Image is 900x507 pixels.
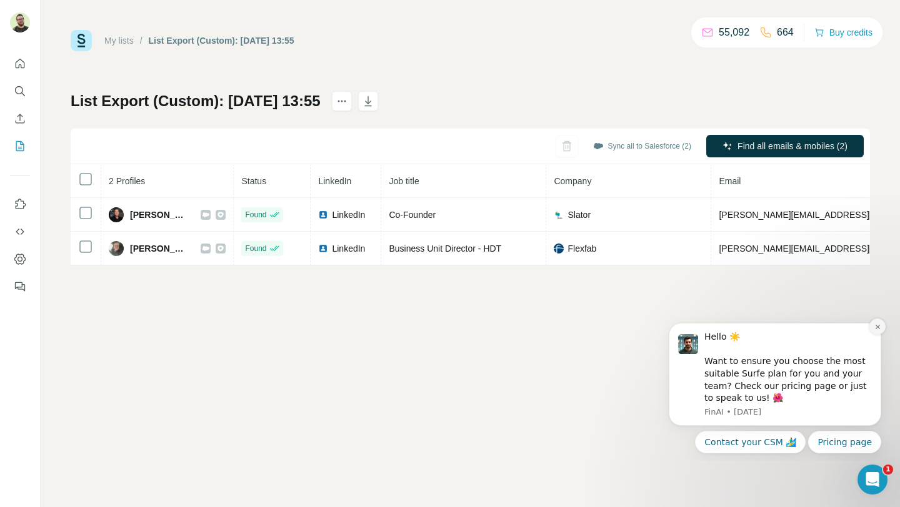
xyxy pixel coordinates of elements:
[109,241,124,256] img: Avatar
[737,140,847,152] span: Find all emails & mobiles (2)
[45,119,156,142] button: Quick reply: Contact your CSM 🏄‍♂️
[389,210,436,220] span: Co-Founder
[158,119,231,142] button: Quick reply: Pricing page
[318,176,351,186] span: LinkedIn
[814,24,872,41] button: Buy credits
[54,19,222,93] div: Hello ☀️ Want to ensure you choose the most suitable Surfe plan for you and your team? Check our ...
[389,176,419,186] span: Job title
[332,242,365,255] span: LinkedIn
[71,91,321,111] h1: List Export (Custom): [DATE] 13:55
[140,34,142,47] li: /
[104,36,134,46] a: My lists
[584,137,700,155] button: Sync all to Salesforce (2)
[650,312,900,461] iframe: Intercom notifications message
[777,25,794,40] p: 664
[10,135,30,157] button: My lists
[10,107,30,130] button: Enrich CSV
[706,135,864,157] button: Find all emails & mobiles (2)
[109,176,145,186] span: 2 Profiles
[149,34,294,47] div: List Export (Custom): [DATE] 13:55
[219,7,236,23] button: Dismiss notification
[554,210,564,220] img: company-logo
[554,244,564,253] img: company-logo
[10,80,30,102] button: Search
[567,209,591,221] span: Slator
[332,91,352,111] button: actions
[719,25,749,40] p: 55,092
[332,209,365,221] span: LinkedIn
[567,242,596,255] span: Flexfab
[19,119,231,142] div: Quick reply options
[10,248,30,270] button: Dashboard
[318,244,328,253] img: LinkedIn logo
[10,220,30,243] button: Use Surfe API
[130,242,188,255] span: [PERSON_NAME]
[554,176,591,186] span: Company
[54,19,222,93] div: Message content
[130,209,188,221] span: [PERSON_NAME]
[857,465,887,495] iframe: Intercom live chat
[245,209,266,220] span: Found
[28,22,48,42] img: Profile image for FinAI
[54,95,222,106] p: Message from FinAI, sent 48w ago
[109,207,124,222] img: Avatar
[10,275,30,298] button: Feedback
[318,210,328,220] img: LinkedIn logo
[10,52,30,75] button: Quick start
[883,465,893,475] span: 1
[71,30,92,51] img: Surfe Logo
[19,11,231,114] div: message notification from FinAI, 48w ago. Hello ☀️ Want to ensure you choose the most suitable Su...
[10,193,30,215] button: Use Surfe on LinkedIn
[245,243,266,254] span: Found
[241,176,266,186] span: Status
[389,244,501,253] span: Business Unit Director - HDT
[719,176,741,186] span: Email
[10,12,30,32] img: Avatar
